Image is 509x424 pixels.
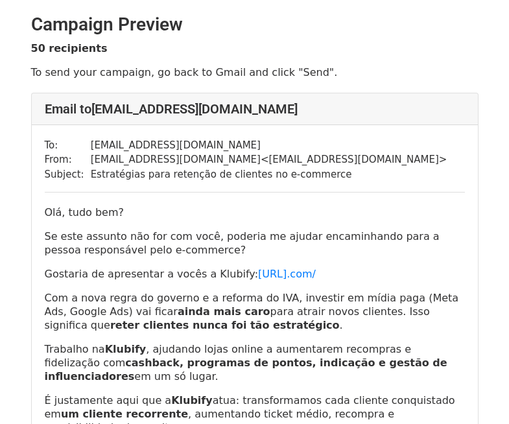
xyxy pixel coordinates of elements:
td: [EMAIL_ADDRESS][DOMAIN_NAME] < [EMAIL_ADDRESS][DOMAIN_NAME] > [91,152,447,167]
p: Olá, tudo bem? [45,206,465,219]
strong: cashback, programas de pontos, indicação e gestão de influenciadores [45,357,447,383]
p: To send your campaign, go back to Gmail and click "Send". [31,65,479,79]
h2: Campaign Preview [31,14,479,36]
td: Estratégias para retenção de clientes no e-commerce [91,167,447,182]
td: To: [45,138,91,153]
strong: 50 recipients [31,42,108,54]
td: From: [45,152,91,167]
b: Klubify [171,394,213,406]
p: Trabalho na , ajudando lojas online a aumentarem recompras e fidelização com em um só lugar. [45,342,465,383]
strong: Klubify [105,343,147,355]
a: [URL].com/ [258,268,316,280]
p: Gostaria de apresentar a vocês a Klubify: [45,267,465,281]
p: Se este assunto não for com você, poderia me ajudar encaminhando para a pessoa responsável pelo e... [45,230,465,257]
strong: reter clientes nunca foi tão estratégico [110,319,340,331]
strong: ainda mais caro [178,305,270,318]
strong: um cliente recorrente [61,408,188,420]
h4: Email to [EMAIL_ADDRESS][DOMAIN_NAME] [45,101,465,117]
td: [EMAIL_ADDRESS][DOMAIN_NAME] [91,138,447,153]
td: Subject: [45,167,91,182]
p: Com a nova regra do governo e a reforma do IVA, investir em mídia paga (Meta Ads, Google Ads) vai... [45,291,465,332]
